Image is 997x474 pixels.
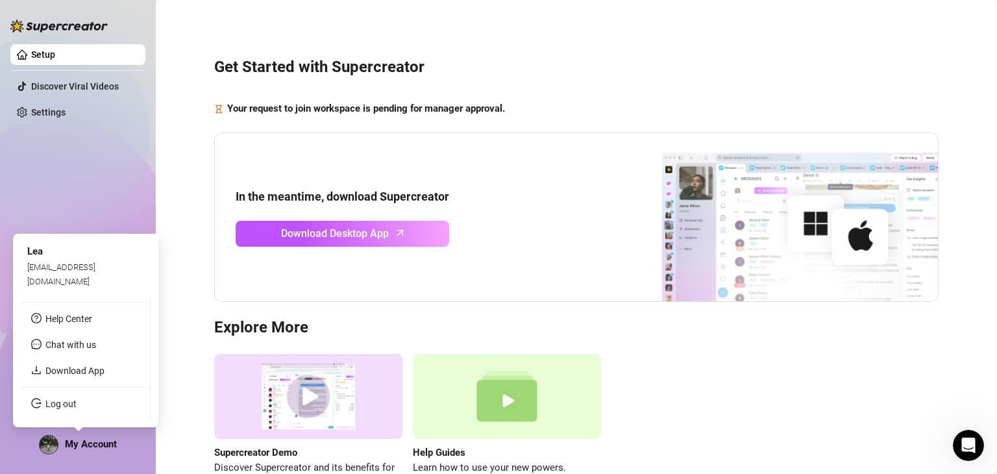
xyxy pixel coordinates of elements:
[613,133,938,302] img: download app
[45,314,92,324] a: Help Center
[31,49,55,60] a: Setup
[236,190,449,203] strong: In the meantime, download Supercreator
[27,262,95,286] span: [EMAIL_ADDRESS][DOMAIN_NAME]
[27,245,43,257] span: Lea
[413,354,601,439] img: help guides
[45,340,96,350] span: Chat with us
[65,438,117,450] span: My Account
[214,57,939,78] h3: Get Started with Supercreator
[214,318,939,338] h3: Explore More
[31,81,119,92] a: Discover Viral Videos
[953,430,984,461] iframe: Intercom live chat
[31,107,66,118] a: Settings
[45,399,77,409] a: Log out
[10,19,108,32] img: logo-BBDzfeDw.svg
[413,447,465,458] strong: Help Guides
[40,436,58,454] img: ACg8ocLY_mowUiiko4FbOnsiZNw2QgBo5E1iwE8L6I5D89VSD6Yjp0c=s96-c
[31,339,42,349] span: message
[214,101,223,117] span: hourglass
[227,103,505,114] strong: Your request to join workspace is pending for manager approval.
[214,447,297,458] strong: Supercreator Demo
[21,393,150,414] li: Log out
[45,366,105,376] a: Download App
[236,221,449,247] a: Download Desktop Apparrow-up
[281,225,389,242] span: Download Desktop App
[393,225,408,240] span: arrow-up
[214,354,402,439] img: supercreator demo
